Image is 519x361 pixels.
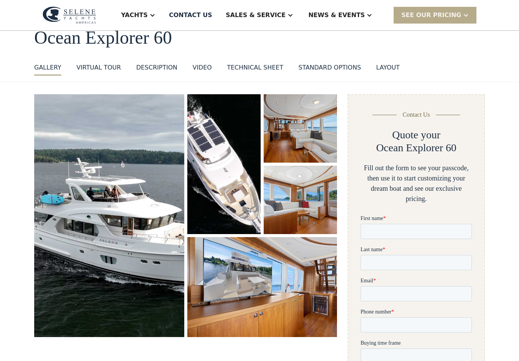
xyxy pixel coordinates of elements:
[1,267,110,287] span: Tick the box below to receive occasional updates, exclusive offers, and VIP access via text message.
[227,63,283,72] div: Technical sheet
[264,166,337,234] a: open lightbox
[193,63,212,76] a: VIDEO
[76,63,121,72] div: VIRTUAL TOUR
[309,11,365,20] div: News & EVENTS
[169,11,212,20] div: Contact US
[392,128,440,141] h2: Quote your
[34,63,61,72] div: GALLERY
[2,316,8,322] input: Yes, I'd like to receive SMS updates.Reply STOP to unsubscribe at any time.
[187,94,261,234] a: open lightbox
[136,63,177,76] a: DESCRIPTION
[361,163,472,204] div: Fill out the form to see your passcode, then use it to start customizing your dream boat and see ...
[394,7,476,23] div: SEE Our Pricing
[34,28,485,48] h1: Ocean Explorer 60
[10,317,92,323] strong: Yes, I'd like to receive SMS updates.
[121,11,148,20] div: Yachts
[403,110,430,119] div: Contact Us
[226,11,285,20] div: Sales & Service
[1,292,103,305] span: We respect your time - only the good stuff, never spam.
[187,237,337,337] a: open lightbox
[376,63,400,72] div: layout
[376,141,456,154] h2: Ocean Explorer 60
[298,63,361,76] a: standard options
[227,63,283,76] a: Technical sheet
[2,317,104,330] span: Reply STOP to unsubscribe at any time.
[298,63,361,72] div: standard options
[193,63,212,72] div: VIDEO
[264,94,337,163] a: open lightbox
[43,6,96,24] img: logo
[34,94,184,337] a: open lightbox
[2,341,8,347] input: I want to subscribe to your Newsletter.Unsubscribe any time by clicking the link at the bottom of...
[2,342,71,355] strong: I want to subscribe to your Newsletter.
[376,63,400,76] a: layout
[34,63,61,76] a: GALLERY
[76,63,121,76] a: VIRTUAL TOUR
[136,63,177,72] div: DESCRIPTION
[401,11,461,20] div: SEE Our Pricing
